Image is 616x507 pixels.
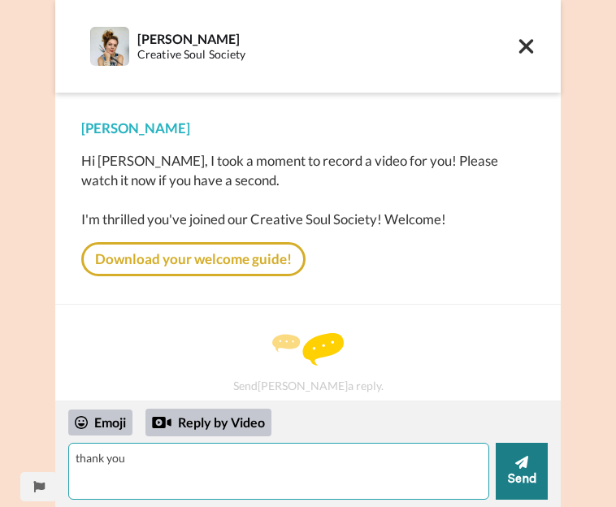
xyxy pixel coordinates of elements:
[90,27,129,66] img: Profile Image
[137,31,517,46] div: [PERSON_NAME]
[272,333,344,366] img: message.svg
[145,409,271,436] div: Reply by Video
[77,333,539,392] div: Send [PERSON_NAME] a reply.
[81,242,306,276] a: Download your welcome guide!
[152,413,171,432] div: Reply by Video
[137,48,517,62] div: Creative Soul Society
[496,443,548,500] button: Send
[81,119,535,138] div: [PERSON_NAME]
[81,151,535,229] div: Hi [PERSON_NAME], I took a moment to record a video for you! Please watch it now if you have a se...
[68,443,489,500] textarea: thank you
[68,409,132,435] div: Emoji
